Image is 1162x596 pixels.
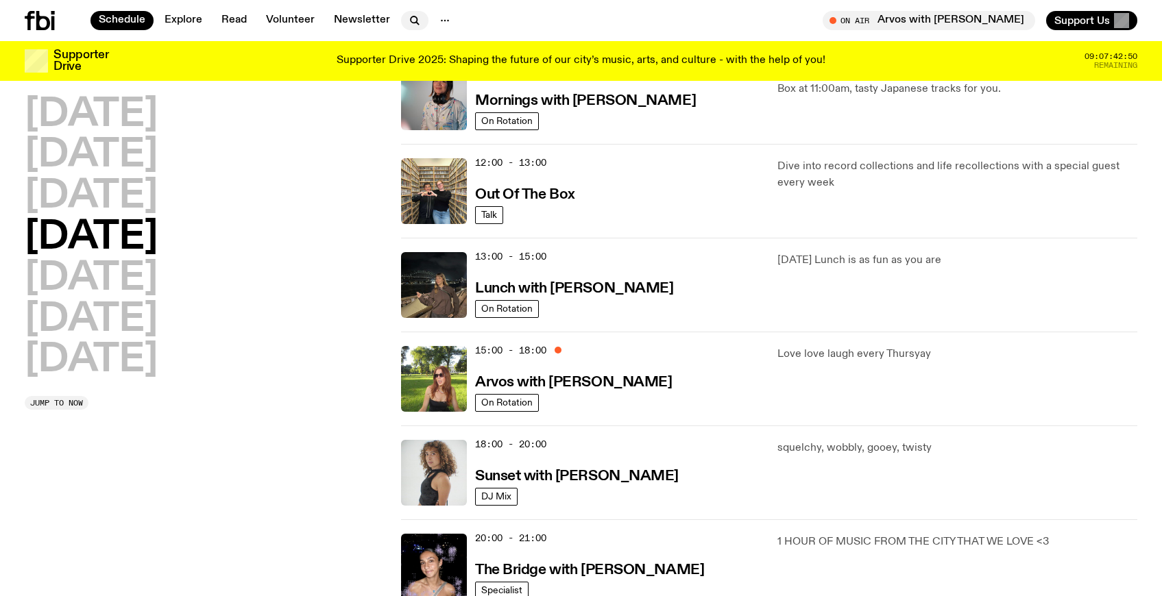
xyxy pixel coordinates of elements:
[475,344,546,357] span: 15:00 - 18:00
[25,260,158,298] button: [DATE]
[481,303,533,314] span: On Rotation
[475,532,546,545] span: 20:00 - 21:00
[213,11,255,30] a: Read
[475,563,704,578] h3: The Bridge with [PERSON_NAME]
[823,11,1035,30] button: On AirArvos with [PERSON_NAME]
[475,488,518,506] a: DJ Mix
[475,156,546,169] span: 12:00 - 13:00
[475,373,672,390] a: Arvos with [PERSON_NAME]
[1054,14,1110,27] span: Support Us
[475,112,539,130] a: On Rotation
[777,534,1137,550] p: 1 HOUR OF MUSIC FROM THE CITY THAT WE LOVE <3
[475,282,673,296] h3: Lunch with [PERSON_NAME]
[475,375,672,390] h3: Arvos with [PERSON_NAME]
[475,94,696,108] h3: Mornings with [PERSON_NAME]
[25,341,158,380] button: [DATE]
[90,11,154,30] a: Schedule
[401,346,467,412] img: Lizzie Bowles is sitting in a bright green field of grass, with dark sunglasses and a black top. ...
[481,491,511,501] span: DJ Mix
[30,399,83,407] span: Jump to now
[475,394,539,412] a: On Rotation
[25,96,158,134] button: [DATE]
[25,301,158,339] button: [DATE]
[326,11,398,30] a: Newsletter
[475,467,679,484] a: Sunset with [PERSON_NAME]
[481,210,497,220] span: Talk
[475,279,673,296] a: Lunch with [PERSON_NAME]
[475,185,575,202] a: Out Of The Box
[401,252,467,318] img: Izzy Page stands above looking down at Opera Bar. She poses in front of the Harbour Bridge in the...
[481,585,522,595] span: Specialist
[156,11,210,30] a: Explore
[25,219,158,257] button: [DATE]
[481,397,533,408] span: On Rotation
[481,116,533,126] span: On Rotation
[777,440,1137,456] p: squelchy, wobbly, gooey, twisty
[475,438,546,451] span: 18:00 - 20:00
[475,91,696,108] a: Mornings with [PERSON_NAME]
[475,250,546,263] span: 13:00 - 15:00
[1085,53,1137,60] span: 09:07:42:50
[475,206,503,224] a: Talk
[1094,62,1137,69] span: Remaining
[475,469,679,484] h3: Sunset with [PERSON_NAME]
[25,136,158,175] button: [DATE]
[777,158,1137,191] p: Dive into record collections and life recollections with a special guest every week
[258,11,323,30] a: Volunteer
[337,55,825,67] p: Supporter Drive 2025: Shaping the future of our city’s music, arts, and culture - with the help o...
[475,300,539,318] a: On Rotation
[401,440,467,506] img: Tangela looks past her left shoulder into the camera with an inquisitive look. She is wearing a s...
[777,346,1137,362] p: Love love laugh every Thursyay
[25,396,88,410] button: Jump to now
[401,158,467,224] img: Matt and Kate stand in the music library and make a heart shape with one hand each.
[475,560,704,578] a: The Bridge with [PERSON_NAME]
[401,64,467,130] img: Kana Frazer is smiling at the camera with her head tilted slightly to her left. She wears big bla...
[475,188,575,202] h3: Out Of The Box
[1046,11,1137,30] button: Support Us
[777,252,1137,269] p: [DATE] Lunch is as fun as you are
[25,177,158,216] button: [DATE]
[53,49,108,73] h3: Supporter Drive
